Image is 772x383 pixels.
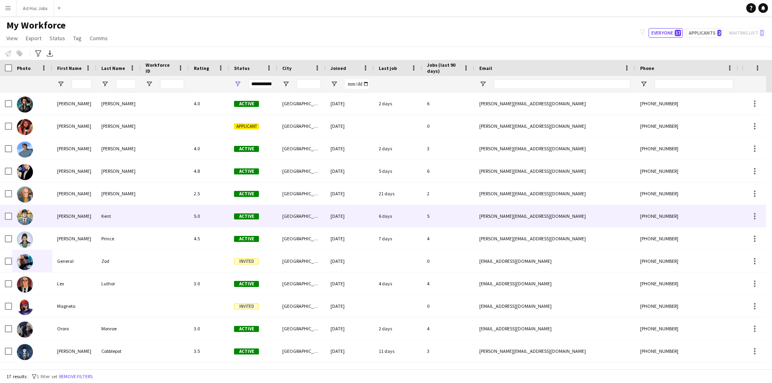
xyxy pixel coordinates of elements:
span: Active [234,236,259,242]
img: Diana Prince [17,231,33,248]
button: Remove filters [57,372,94,381]
div: [PERSON_NAME][EMAIL_ADDRESS][DOMAIN_NAME] [474,92,635,115]
span: Active [234,326,259,332]
div: 3 [422,340,474,362]
div: [GEOGRAPHIC_DATA] [277,295,326,317]
img: Oswald Cobblepot [17,344,33,360]
input: Last Name Filter Input [116,79,136,89]
div: [PERSON_NAME][EMAIL_ADDRESS][DOMAIN_NAME] [474,205,635,227]
div: [PHONE_NUMBER] [635,205,738,227]
span: Joined [331,65,346,71]
div: [DATE] [326,92,374,115]
div: [GEOGRAPHIC_DATA] [277,272,326,295]
div: 2 [422,182,474,205]
div: [DATE] [326,160,374,182]
div: 2 days [374,317,422,340]
div: 3.0 [189,272,229,295]
div: 4.0 [189,137,229,160]
div: 4 days [374,272,422,295]
div: 0 [422,295,474,317]
div: 4.5 [189,227,229,250]
span: 1 filter set [37,373,57,379]
div: [DATE] [326,295,374,317]
button: Open Filter Menu [282,80,289,88]
div: 2 days [374,137,422,160]
div: [PHONE_NUMBER] [635,250,738,272]
div: [PERSON_NAME][EMAIL_ADDRESS][DOMAIN_NAME] [474,182,635,205]
span: Active [234,101,259,107]
div: [GEOGRAPHIC_DATA] [277,205,326,227]
div: Cobblepot [96,340,141,362]
div: 2.5 [189,182,229,205]
div: [DATE] [326,317,374,340]
div: [PERSON_NAME][EMAIL_ADDRESS][DOMAIN_NAME] [474,340,635,362]
span: View [6,35,18,42]
div: 21 days [374,182,422,205]
span: Active [234,213,259,219]
div: [DATE] [326,340,374,362]
div: 5 days [374,160,422,182]
span: Invited [234,303,259,309]
div: Luthor [96,272,141,295]
button: Applicants2 [686,28,723,38]
div: [PHONE_NUMBER] [635,272,738,295]
div: [GEOGRAPHIC_DATA] [277,92,326,115]
input: City Filter Input [297,79,321,89]
button: Open Filter Menu [234,80,241,88]
span: Active [234,281,259,287]
div: 4.8 [189,160,229,182]
div: [GEOGRAPHIC_DATA] [277,160,326,182]
div: 6 days [374,205,422,227]
span: Phone [640,65,654,71]
div: [GEOGRAPHIC_DATA] [277,340,326,362]
span: Last job [379,65,397,71]
div: 4 [422,227,474,250]
div: [PERSON_NAME] [52,115,96,137]
img: Charles Xavier [17,186,33,203]
span: 17 [675,30,681,36]
span: City [282,65,292,71]
span: Active [234,191,259,197]
button: Open Filter Menu [479,80,487,88]
div: Kent [96,205,141,227]
span: My Workforce [6,19,66,31]
div: 2 days [374,92,422,115]
div: [GEOGRAPHIC_DATA] [277,182,326,205]
img: Benjamin Grimm [17,141,33,158]
input: Joined Filter Input [345,79,369,89]
button: Everyone17 [649,28,683,38]
app-action-btn: Advanced filters [33,49,43,58]
div: [PERSON_NAME] [52,182,96,205]
div: 4 [422,272,474,295]
img: Ororo Monroe [17,322,33,338]
div: [PERSON_NAME] [96,160,141,182]
span: Last Name [101,65,125,71]
div: 7 days [374,227,422,250]
div: [PERSON_NAME] [52,227,96,250]
div: [PERSON_NAME] [52,340,96,362]
img: Lex Luthor [17,276,33,293]
div: [EMAIL_ADDRESS][DOMAIN_NAME] [474,295,635,317]
a: View [3,33,21,43]
div: [GEOGRAPHIC_DATA] [277,317,326,340]
div: General [52,250,96,272]
div: [PERSON_NAME] [96,137,141,160]
span: First Name [57,65,82,71]
img: Magneto [17,299,33,315]
div: [PHONE_NUMBER] [635,115,738,137]
div: 3.5 [189,340,229,362]
div: 6 [422,92,474,115]
span: Active [234,146,259,152]
button: Open Filter Menu [640,80,647,88]
div: [PERSON_NAME][EMAIL_ADDRESS][DOMAIN_NAME] [474,137,635,160]
div: Zod [96,250,141,272]
div: [PERSON_NAME] [96,115,141,137]
div: 6 [422,160,474,182]
div: [DATE] [326,182,374,205]
span: Photo [17,65,31,71]
span: Status [234,65,250,71]
span: 2 [717,30,721,36]
input: First Name Filter Input [72,79,92,89]
div: [DATE] [326,250,374,272]
div: Monroe [96,317,141,340]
